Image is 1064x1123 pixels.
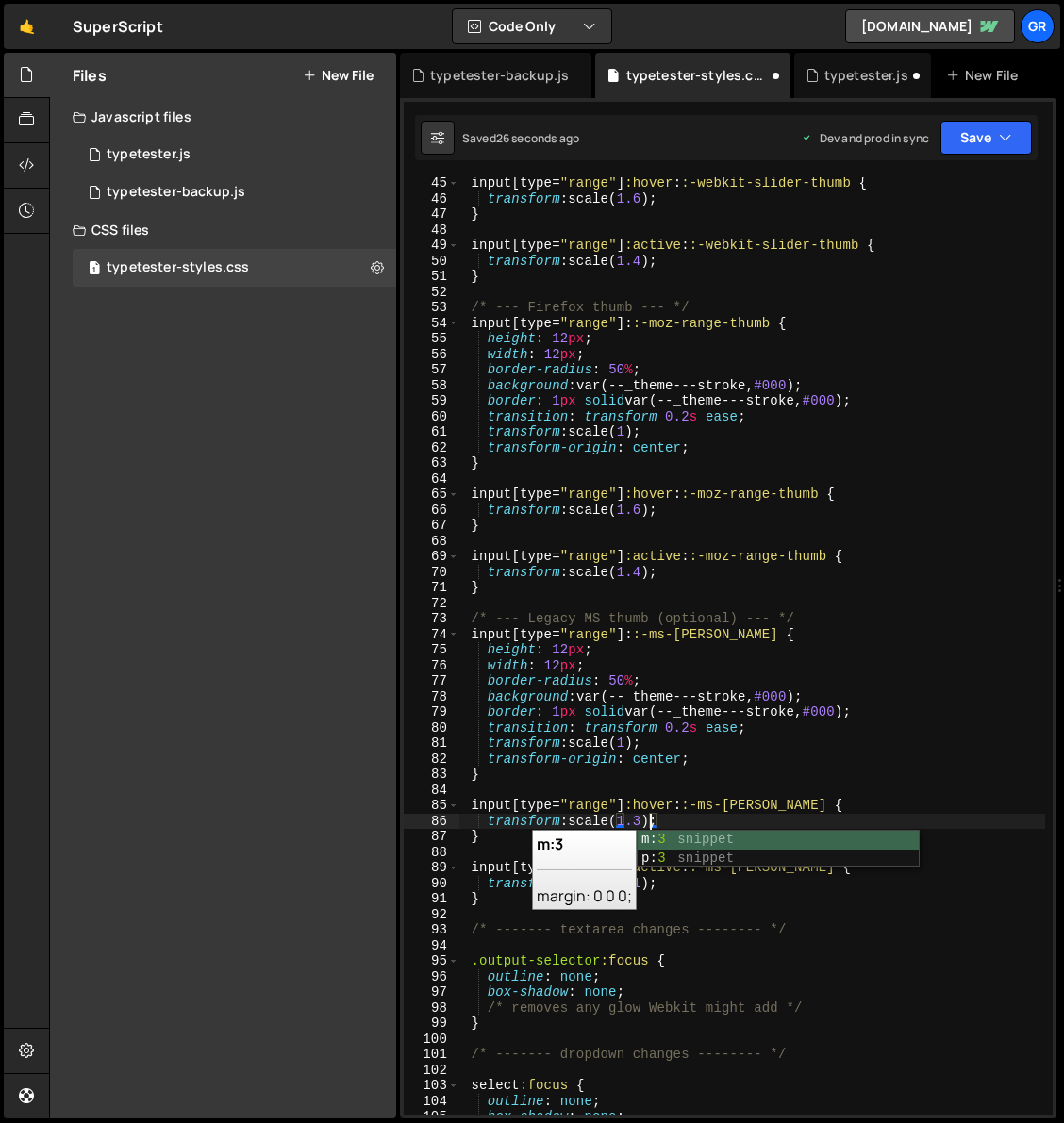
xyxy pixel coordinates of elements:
div: typetester.js [73,136,396,173]
div: 100 [404,1032,459,1048]
div: 58 [404,378,459,394]
div: Saved [462,130,579,146]
div: 85 [404,798,459,814]
div: Dev and prod in sync [801,130,929,146]
div: 75 [404,642,459,658]
div: 54 [404,316,459,332]
div: 76 [404,658,459,674]
div: 81 [404,735,459,751]
div: 74 [404,627,459,643]
div: 102 [404,1063,459,1079]
div: 57 [404,362,459,378]
div: 89 [404,860,459,876]
div: 83 [404,767,459,783]
div: 49 [404,238,459,254]
div: 17017/47137.css [73,249,396,287]
div: 52 [404,285,459,301]
div: typetester-styles.css [107,259,249,276]
div: 84 [404,783,459,799]
div: 95 [404,953,459,969]
div: margin: 0 0 0; [532,830,637,910]
div: 26 seconds ago [496,130,579,146]
div: 92 [404,907,459,923]
div: 70 [404,565,459,581]
div: 80 [404,720,459,736]
div: 90 [404,876,459,892]
div: typetester-backup.js [107,184,245,201]
span: 1 [89,262,100,277]
div: 72 [404,596,459,612]
div: 96 [404,969,459,985]
div: 97 [404,984,459,1000]
div: 47 [404,206,459,223]
div: 99 [404,1016,459,1032]
div: 53 [404,300,459,316]
div: 104 [404,1094,459,1110]
div: 48 [404,223,459,239]
div: typetester.js [107,146,191,163]
h2: Files [73,65,107,86]
button: Code Only [453,9,611,43]
div: typetester.js [824,66,908,85]
div: 86 [404,814,459,830]
div: Javascript files [50,98,396,136]
div: SuperScript [73,15,163,38]
button: New File [303,68,374,83]
div: 50 [404,254,459,270]
div: 55 [404,331,459,347]
div: 79 [404,704,459,720]
a: [DOMAIN_NAME] [845,9,1015,43]
div: 78 [404,689,459,705]
div: New File [946,66,1025,85]
div: 88 [404,845,459,861]
div: 93 [404,922,459,938]
div: 61 [404,424,459,440]
div: 69 [404,549,459,565]
div: 71 [404,580,459,596]
div: 94 [404,938,459,954]
div: 68 [404,534,459,550]
div: typetester-styles.css [626,66,768,85]
div: 101 [404,1047,459,1063]
div: 91 [404,891,459,907]
div: typetester-backup.js [430,66,569,85]
div: 103 [404,1078,459,1094]
div: 56 [404,347,459,363]
div: 62 [404,440,459,456]
a: Gr [1021,9,1055,43]
div: 59 [404,393,459,409]
div: 17017/47150.js [73,173,396,211]
div: CSS files [50,211,396,249]
div: 87 [404,829,459,845]
div: 46 [404,191,459,207]
div: 73 [404,611,459,627]
div: 65 [404,487,459,503]
div: 66 [404,503,459,519]
b: m:3 [537,834,563,854]
div: 98 [404,1000,459,1016]
div: 82 [404,751,459,768]
div: 63 [404,455,459,471]
div: 64 [404,471,459,487]
div: 51 [404,269,459,285]
div: 45 [404,175,459,191]
button: Save [940,121,1032,155]
div: 60 [404,409,459,425]
div: 77 [404,673,459,689]
a: 🤙 [4,4,50,49]
div: 67 [404,518,459,534]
